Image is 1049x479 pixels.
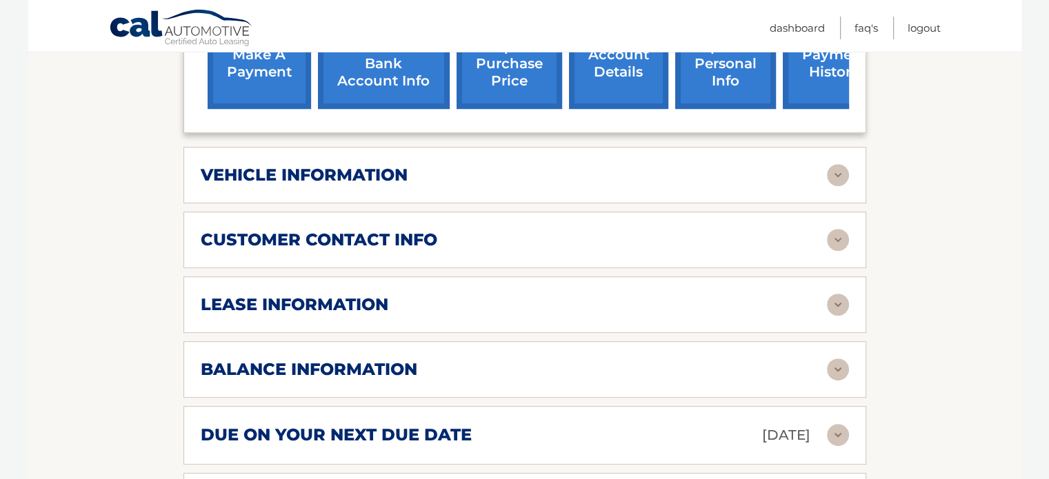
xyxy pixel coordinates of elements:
[569,19,668,109] a: account details
[675,19,776,109] a: update personal info
[827,164,849,186] img: accordion-rest.svg
[855,17,878,39] a: FAQ's
[208,19,311,109] a: make a payment
[201,359,417,380] h2: balance information
[827,294,849,316] img: accordion-rest.svg
[827,358,849,380] img: accordion-rest.svg
[201,165,408,185] h2: vehicle information
[201,425,472,445] h2: due on your next due date
[770,17,825,39] a: Dashboard
[827,424,849,446] img: accordion-rest.svg
[201,230,437,250] h2: customer contact info
[908,17,941,39] a: Logout
[457,19,562,109] a: request purchase price
[318,19,450,109] a: Add/Remove bank account info
[783,19,886,109] a: payment history
[762,423,810,447] p: [DATE]
[201,294,388,315] h2: lease information
[827,229,849,251] img: accordion-rest.svg
[109,9,254,49] a: Cal Automotive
